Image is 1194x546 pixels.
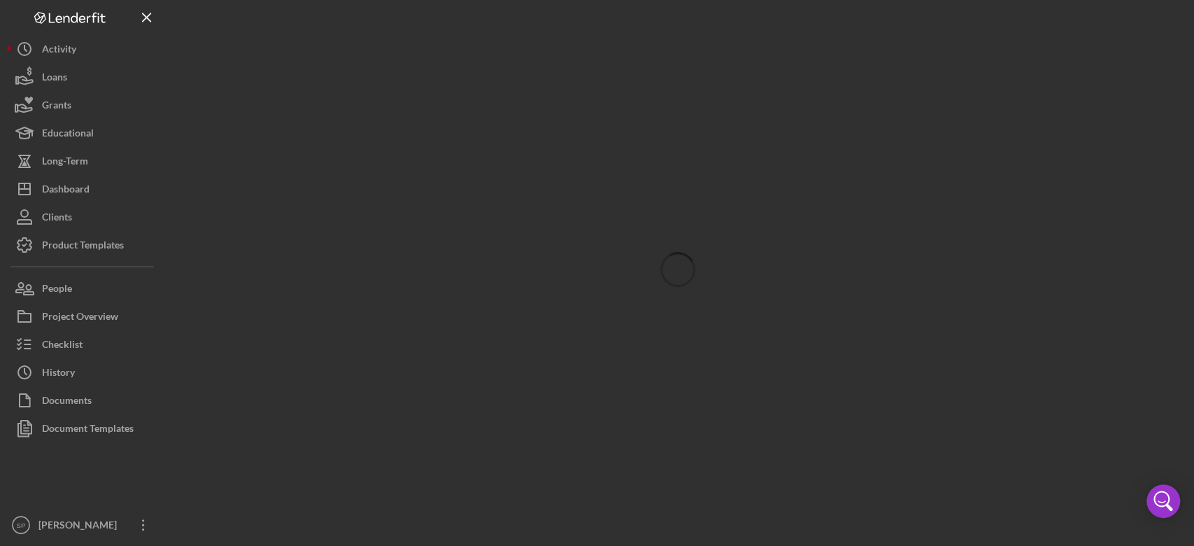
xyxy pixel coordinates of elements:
button: Dashboard [7,175,161,203]
button: Clients [7,203,161,231]
button: Documents [7,386,161,414]
button: SP[PERSON_NAME] [7,511,161,539]
div: Document Templates [42,414,134,446]
div: [PERSON_NAME] [35,511,126,542]
text: SP [17,521,26,529]
button: Document Templates [7,414,161,442]
button: Checklist [7,330,161,358]
div: Dashboard [42,175,90,206]
button: People [7,274,161,302]
div: Long-Term [42,147,88,178]
div: Documents [42,386,92,418]
div: Educational [42,119,94,150]
div: Activity [42,35,76,66]
div: Product Templates [42,231,124,262]
div: History [42,358,75,390]
div: Open Intercom Messenger [1146,484,1180,518]
button: Educational [7,119,161,147]
div: People [42,274,72,306]
div: Clients [42,203,72,234]
button: Product Templates [7,231,161,259]
div: Grants [42,91,71,122]
div: Checklist [42,330,83,362]
button: Loans [7,63,161,91]
div: Project Overview [42,302,118,334]
button: Activity [7,35,161,63]
button: History [7,358,161,386]
button: Long-Term [7,147,161,175]
button: Project Overview [7,302,161,330]
button: Grants [7,91,161,119]
div: Loans [42,63,67,94]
